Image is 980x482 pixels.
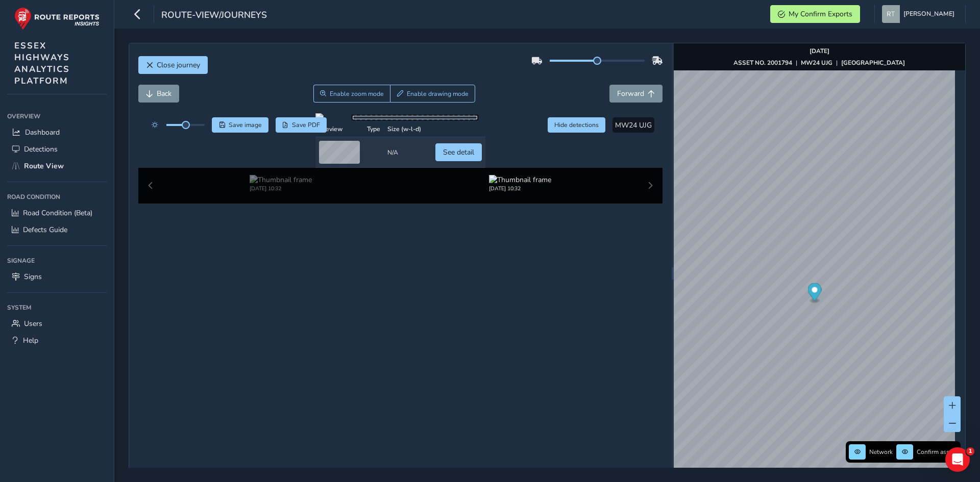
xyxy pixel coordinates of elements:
[7,221,107,238] a: Defects Guide
[229,121,262,129] span: Save image
[24,319,42,328] span: Users
[443,147,474,157] span: See detail
[138,85,179,103] button: Back
[161,9,267,23] span: route-view/journeys
[7,300,107,315] div: System
[157,60,200,70] span: Close journey
[24,272,42,282] span: Signs
[14,40,70,87] span: ESSEX HIGHWAYS ANALYTICS PLATFORM
[250,185,312,192] div: [DATE] 10:32
[733,59,905,67] div: | |
[609,85,663,103] button: Forward
[23,208,92,218] span: Road Condition (Beta)
[24,144,58,154] span: Detections
[869,448,893,456] span: Network
[917,448,958,456] span: Confirm assets
[14,7,100,30] img: rr logo
[903,5,954,23] span: [PERSON_NAME]
[882,5,958,23] button: [PERSON_NAME]
[25,128,60,137] span: Dashboard
[7,268,107,285] a: Signs
[7,189,107,205] div: Road Condition
[733,59,792,67] strong: ASSET NO. 2001794
[841,59,905,67] strong: [GEOGRAPHIC_DATA]
[24,161,64,171] span: Route View
[7,205,107,221] a: Road Condition (Beta)
[7,141,107,158] a: Detections
[810,47,829,55] strong: [DATE]
[554,121,599,129] span: Hide detections
[138,56,208,74] button: Close journey
[23,225,67,235] span: Defects Guide
[966,447,974,455] span: 1
[7,315,107,332] a: Users
[801,59,832,67] strong: MW24 UJG
[7,253,107,268] div: Signage
[23,336,38,345] span: Help
[250,175,312,185] img: Thumbnail frame
[489,185,551,192] div: [DATE] 10:32
[7,332,107,349] a: Help
[330,90,384,98] span: Enable zoom mode
[384,137,425,168] td: N/A
[435,143,482,161] button: See detail
[7,158,107,174] a: Route View
[882,5,900,23] img: diamond-layout
[390,85,475,103] button: Draw
[615,120,652,130] span: MW24 UJG
[489,175,551,185] img: Thumbnail frame
[407,90,469,98] span: Enable drawing mode
[770,5,860,23] button: My Confirm Exports
[807,283,821,304] div: Map marker
[945,447,970,472] iframe: Intercom live chat
[617,89,644,98] span: Forward
[157,89,171,98] span: Back
[292,121,320,129] span: Save PDF
[7,109,107,124] div: Overview
[212,117,268,133] button: Save
[313,85,390,103] button: Zoom
[789,9,852,19] span: My Confirm Exports
[7,124,107,141] a: Dashboard
[548,117,606,133] button: Hide detections
[276,117,327,133] button: PDF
